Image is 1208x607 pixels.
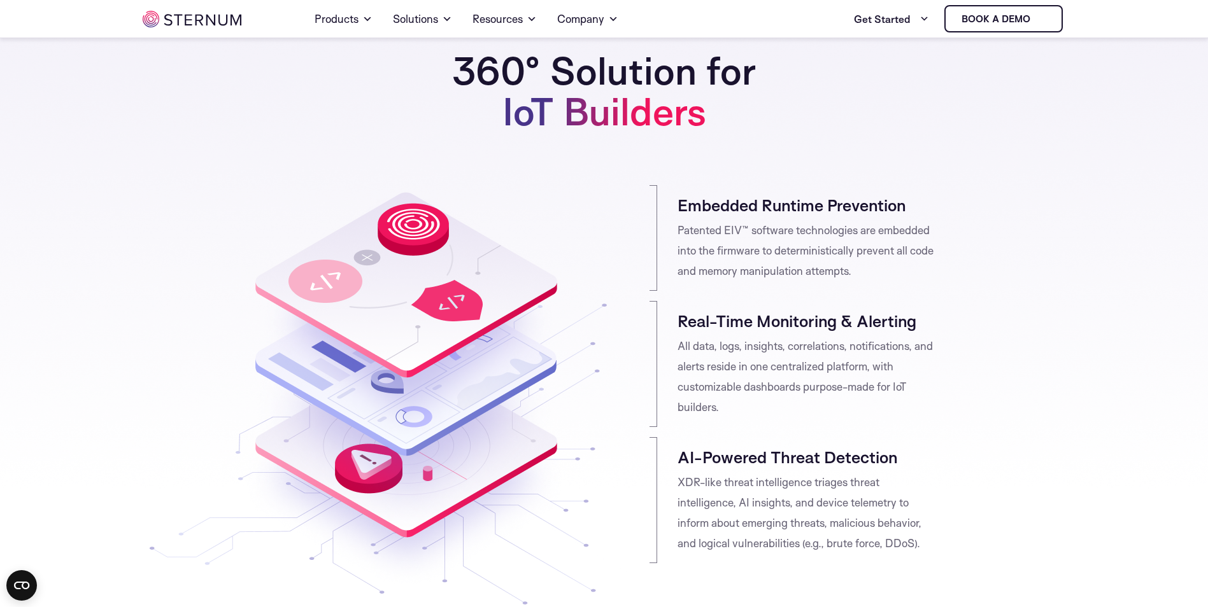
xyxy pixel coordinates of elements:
h4: AI-Powered Threat Detection [678,447,936,467]
a: Get Started [854,6,929,32]
p: Patented EIV™ software technologies are embedded into the firmware to deterministically prevent a... [678,220,936,281]
h1: 360° Solution for [381,50,827,132]
p: XDR-like threat intelligence triages threat intelligence, AI insights, and device telemetry to in... [678,472,936,554]
p: All data, logs, insights, correlations, notifications, and alerts reside in one centralized platf... [678,336,936,417]
a: Company [557,1,618,37]
a: Resources [473,1,537,37]
a: Solutions [393,1,452,37]
a: Products [315,1,373,37]
span: IoT Builders [502,87,706,135]
a: Book a demo [944,5,1063,32]
img: sternum iot [143,11,241,27]
h4: Real-Time Monitoring & Alerting [678,310,936,331]
h4: Embedded Runtime Prevention [678,195,936,215]
img: sternum iot [1035,14,1046,24]
img: Sternum Platform [149,185,643,604]
button: Open CMP widget [6,570,37,601]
